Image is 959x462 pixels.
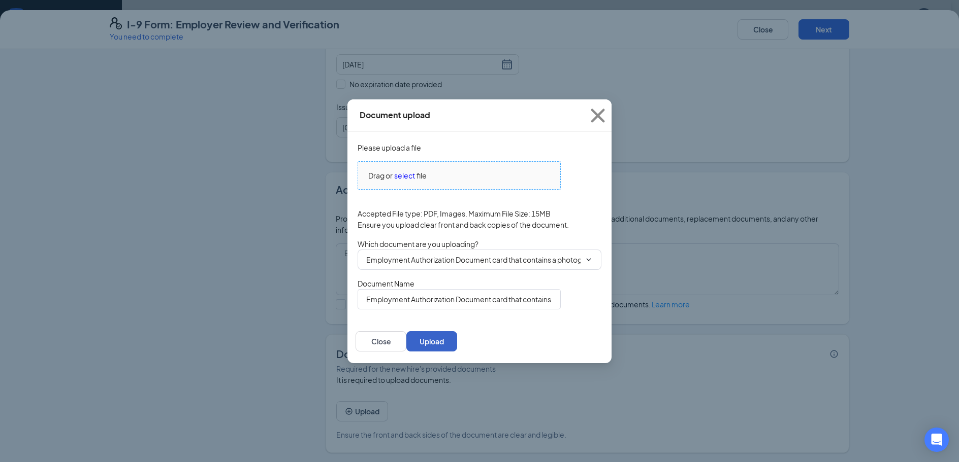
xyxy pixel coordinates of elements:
[358,289,561,309] input: Enter document name
[394,170,415,181] span: select
[585,256,593,264] svg: ChevronDown
[924,428,949,452] div: Open Intercom Messenger
[356,331,406,351] button: Close
[366,254,581,265] input: Select document type
[358,142,421,153] span: Please upload a file
[358,278,601,289] span: Document Name
[584,99,612,132] button: Close
[358,238,601,250] span: Which document are you uploading?
[360,110,430,121] div: Document upload
[584,102,612,129] svg: Cross
[358,208,551,219] span: Accepted File type: PDF, Images. Maximum File Size: 15MB
[358,219,569,230] span: Ensure you upload clear front and back copies of the document.
[417,170,427,181] span: file
[368,170,393,181] span: Drag or
[406,331,457,351] button: Upload
[358,162,560,189] span: Drag orselectfile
